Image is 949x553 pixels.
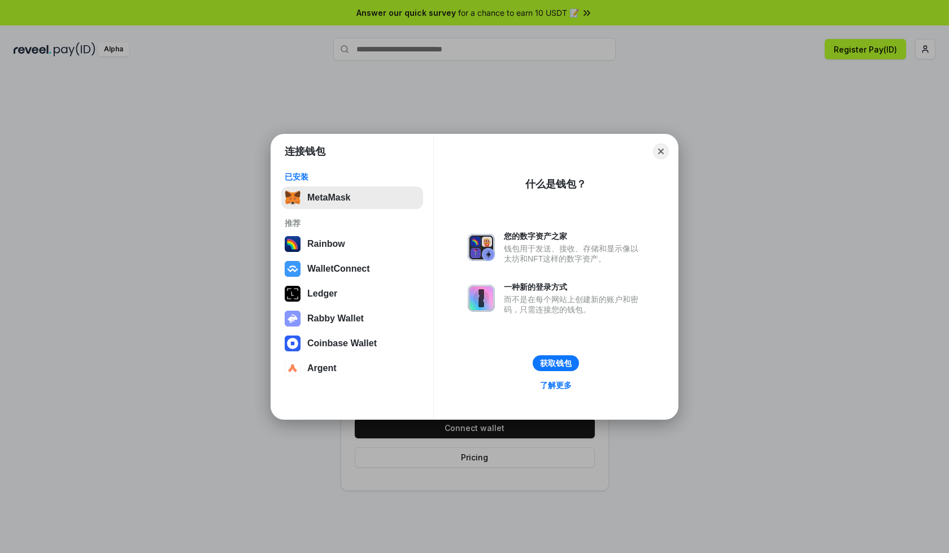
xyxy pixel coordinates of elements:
[540,380,572,390] div: 了解更多
[285,360,301,376] img: svg+xml,%3Csvg%20width%3D%2228%22%20height%3D%2228%22%20viewBox%3D%220%200%2028%2028%22%20fill%3D...
[307,289,337,299] div: Ledger
[504,231,644,241] div: 您的数字资产之家
[285,286,301,302] img: svg+xml,%3Csvg%20xmlns%3D%22http%3A%2F%2Fwww.w3.org%2F2000%2Fsvg%22%20width%3D%2228%22%20height%3...
[285,145,325,158] h1: 连接钱包
[653,143,669,159] button: Close
[285,236,301,252] img: svg+xml,%3Csvg%20width%3D%22120%22%20height%3D%22120%22%20viewBox%3D%220%200%20120%20120%22%20fil...
[533,355,579,371] button: 获取钱包
[285,261,301,277] img: svg+xml,%3Csvg%20width%3D%2228%22%20height%3D%2228%22%20viewBox%3D%220%200%2028%2028%22%20fill%3D...
[307,264,370,274] div: WalletConnect
[285,172,420,182] div: 已安装
[281,307,423,330] button: Rabby Wallet
[307,363,337,373] div: Argent
[281,332,423,355] button: Coinbase Wallet
[281,233,423,255] button: Rainbow
[468,285,495,312] img: svg+xml,%3Csvg%20xmlns%3D%22http%3A%2F%2Fwww.w3.org%2F2000%2Fsvg%22%20fill%3D%22none%22%20viewBox...
[504,282,644,292] div: 一种新的登录方式
[307,313,364,324] div: Rabby Wallet
[281,282,423,305] button: Ledger
[281,258,423,280] button: WalletConnect
[285,218,420,228] div: 推荐
[307,193,350,203] div: MetaMask
[281,357,423,380] button: Argent
[285,336,301,351] img: svg+xml,%3Csvg%20width%3D%2228%22%20height%3D%2228%22%20viewBox%3D%220%200%2028%2028%22%20fill%3D...
[307,239,345,249] div: Rainbow
[307,338,377,349] div: Coinbase Wallet
[504,294,644,315] div: 而不是在每个网站上创建新的账户和密码，只需连接您的钱包。
[533,378,578,393] a: 了解更多
[285,311,301,326] img: svg+xml,%3Csvg%20xmlns%3D%22http%3A%2F%2Fwww.w3.org%2F2000%2Fsvg%22%20fill%3D%22none%22%20viewBox...
[504,243,644,264] div: 钱包用于发送、接收、存储和显示像以太坊和NFT这样的数字资产。
[468,234,495,261] img: svg+xml,%3Csvg%20xmlns%3D%22http%3A%2F%2Fwww.w3.org%2F2000%2Fsvg%22%20fill%3D%22none%22%20viewBox...
[285,190,301,206] img: svg+xml,%3Csvg%20fill%3D%22none%22%20height%3D%2233%22%20viewBox%3D%220%200%2035%2033%22%20width%...
[525,177,586,191] div: 什么是钱包？
[540,358,572,368] div: 获取钱包
[281,186,423,209] button: MetaMask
